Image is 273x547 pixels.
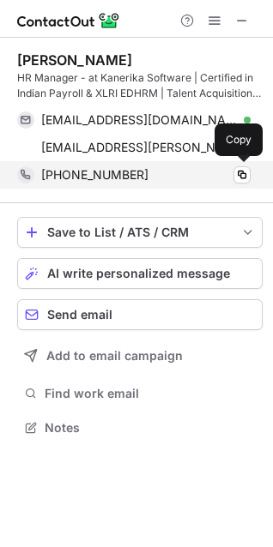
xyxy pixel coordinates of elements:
[17,10,120,31] img: ContactOut v5.3.10
[47,267,230,280] span: AI write personalized message
[45,420,256,436] span: Notes
[17,382,263,406] button: Find work email
[17,70,263,101] div: HR Manager - at Kanerika Software | Certified in Indian Payroll & XLRI EDHRM | Talent Acquisition...
[41,167,149,183] span: [PHONE_NUMBER]
[17,51,132,69] div: [PERSON_NAME]
[47,308,112,322] span: Send email
[17,217,263,248] button: save-profile-one-click
[41,112,238,128] span: [EMAIL_ADDRESS][DOMAIN_NAME]
[17,299,263,330] button: Send email
[17,340,263,371] button: Add to email campaign
[17,258,263,289] button: AI write personalized message
[47,225,233,239] div: Save to List / ATS / CRM
[46,349,183,363] span: Add to email campaign
[41,140,238,155] span: [EMAIL_ADDRESS][PERSON_NAME][DOMAIN_NAME]
[17,416,263,440] button: Notes
[45,386,256,401] span: Find work email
